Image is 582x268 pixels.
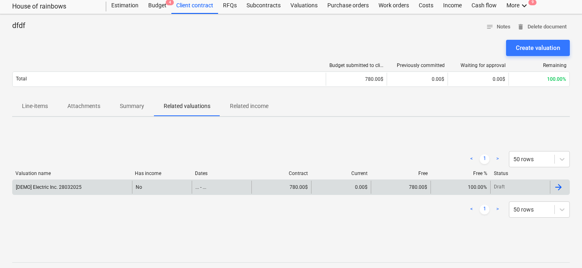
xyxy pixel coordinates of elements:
[493,205,502,214] a: Next page
[494,184,505,190] p: Draft
[67,102,100,110] p: Attachments
[506,40,570,56] button: Create valuation
[519,1,529,11] i: keyboard_arrow_down
[22,102,48,110] p: Line-items
[451,63,506,68] div: Waiting for approval
[311,181,371,194] div: 0.00$
[434,171,487,176] div: Free %
[135,171,188,176] div: Has income
[255,171,308,176] div: Contract
[326,73,387,86] div: 780.00$
[547,76,566,82] span: 100.00%
[512,63,567,68] div: Remaining
[120,102,144,110] p: Summary
[493,154,502,164] a: Next page
[483,21,514,33] button: Notes
[230,102,268,110] p: Related income
[480,154,489,164] a: Page 1 is your current page
[374,171,427,176] div: Free
[132,181,192,194] div: No
[467,205,476,214] a: Previous page
[486,22,511,32] span: Notes
[480,205,489,214] a: Page 1 is your current page
[251,181,311,194] div: 780.00$
[195,171,248,176] div: Dates
[494,171,547,176] div: Status
[329,63,384,68] div: Budget submitted to client
[467,154,476,164] a: Previous page
[514,21,570,33] button: Delete document
[16,184,82,190] div: [DEMO] Electric Inc. 28032025
[12,21,25,30] p: dfdf
[314,171,368,176] div: Current
[517,23,524,30] span: delete
[16,76,27,82] p: Total
[387,73,448,86] div: 0.00$
[371,181,431,194] div: 780.00$
[486,23,493,30] span: notes
[516,43,560,53] div: Create valuation
[468,184,487,190] div: 100.00%
[164,102,210,110] p: Related valuations
[390,63,445,68] div: Previously committed
[541,229,582,268] iframe: Chat Widget
[12,2,97,11] div: House of rainbows
[15,171,128,176] div: Valuation name
[493,76,505,82] span: 0.00$
[195,184,206,190] div: ... - ...
[517,22,567,32] span: Delete document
